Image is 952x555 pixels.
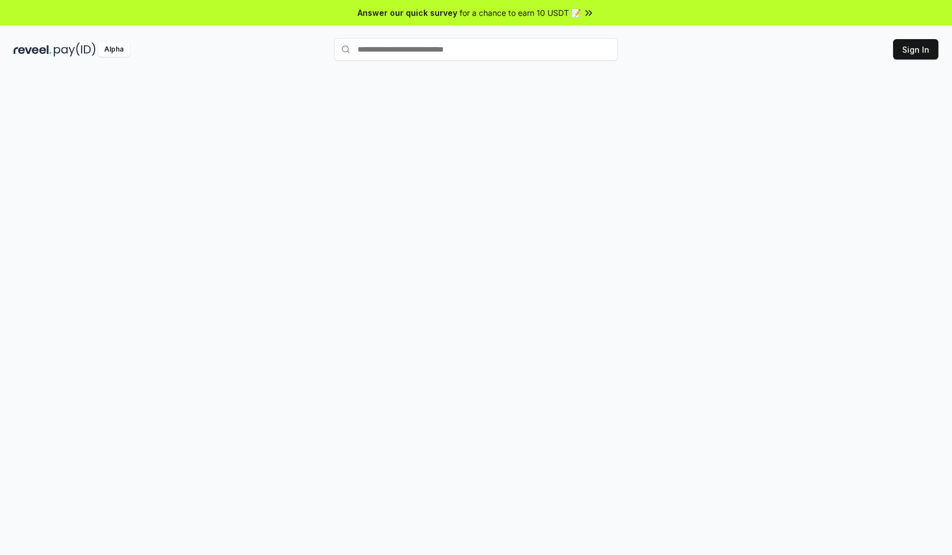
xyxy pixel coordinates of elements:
[893,39,938,60] button: Sign In
[54,43,96,57] img: pay_id
[98,43,130,57] div: Alpha
[460,7,581,19] span: for a chance to earn 10 USDT 📝
[14,43,52,57] img: reveel_dark
[358,7,457,19] span: Answer our quick survey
